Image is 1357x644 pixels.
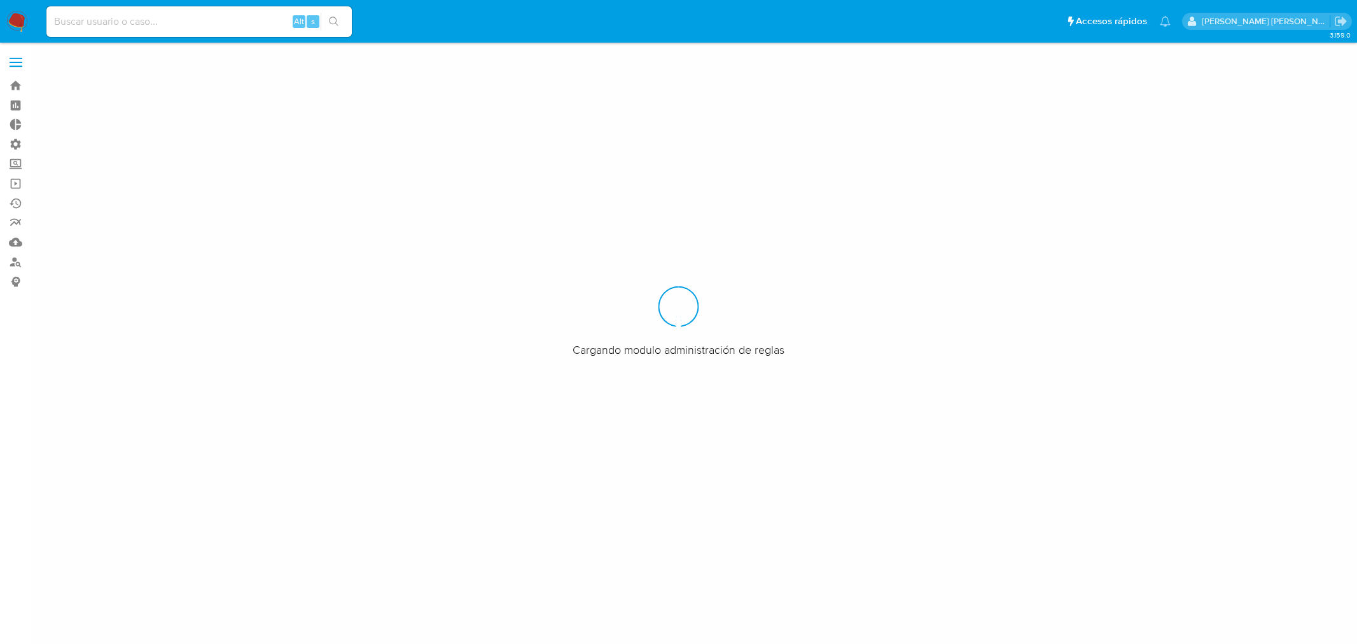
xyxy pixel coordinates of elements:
[1076,15,1147,28] span: Accesos rápidos
[1202,15,1330,27] p: mercedes.medrano@mercadolibre.com
[321,13,347,31] button: search-icon
[573,342,784,358] span: Cargando modulo administración de reglas
[1334,15,1347,28] a: Salir
[294,15,304,27] span: Alt
[46,13,352,30] input: Buscar usuario o caso...
[1160,16,1171,27] a: Notificaciones
[311,15,315,27] span: s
